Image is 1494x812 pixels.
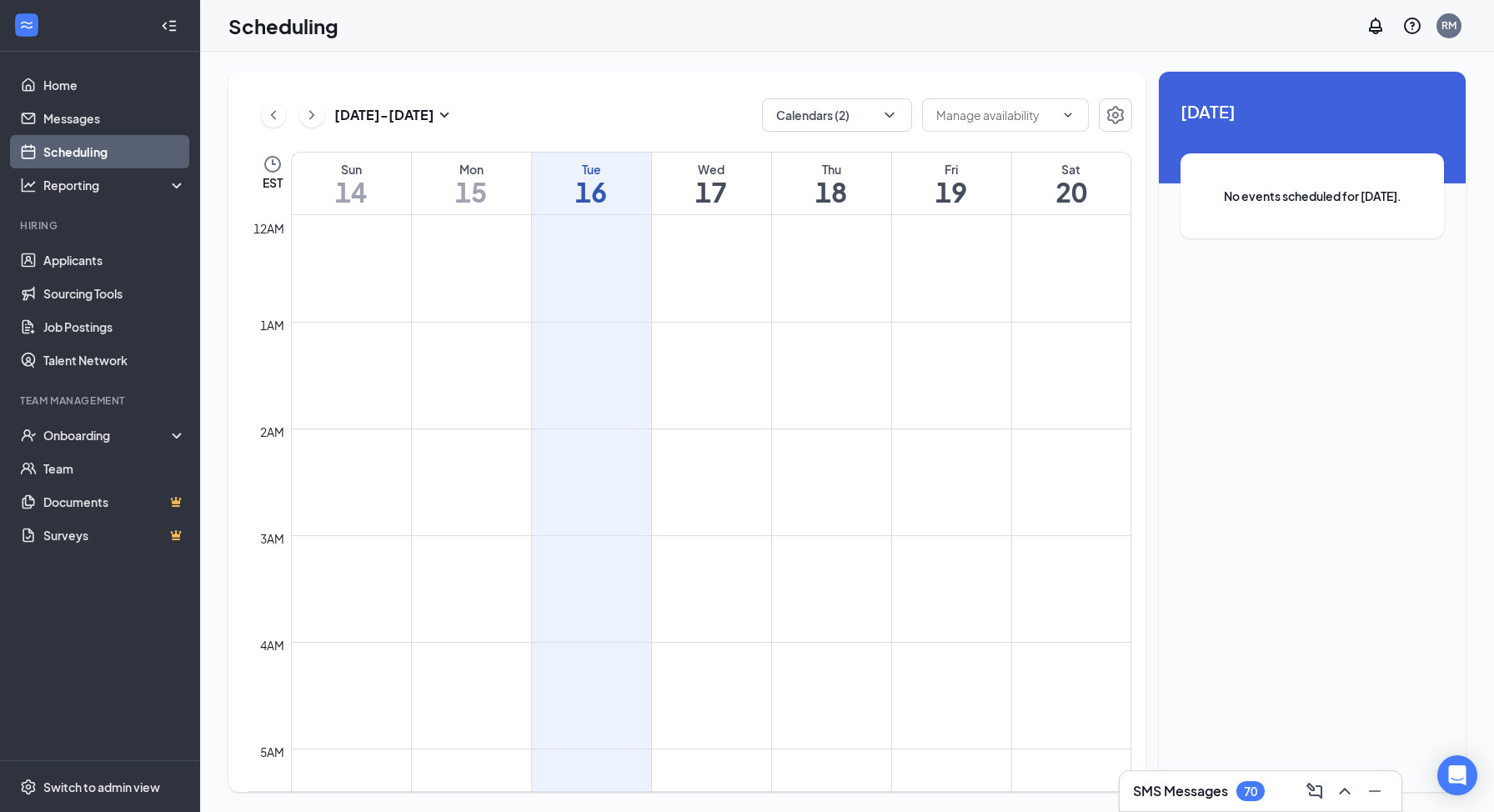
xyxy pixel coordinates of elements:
svg: Collapse [161,18,178,34]
button: ChevronUp [1331,778,1358,804]
span: No events scheduled for [DATE]. [1214,187,1411,205]
svg: UserCheck [20,427,37,444]
div: Onboarding [43,427,172,444]
div: Wed [652,161,771,178]
a: September 18, 2025 [772,153,891,214]
h1: 16 [532,178,651,206]
div: 4am [257,636,288,654]
a: September 20, 2025 [1012,153,1131,214]
div: Switch to admin view [43,779,160,795]
svg: Analysis [20,177,37,193]
div: Thu [772,161,891,178]
h1: Scheduling [228,12,338,40]
button: ComposeMessage [1301,778,1328,804]
div: 5am [257,743,288,761]
a: Home [43,68,186,102]
div: 12am [250,219,288,238]
div: Hiring [20,218,183,233]
a: September 15, 2025 [412,153,531,214]
div: Reporting [43,177,187,193]
h3: [DATE] - [DATE] [334,106,434,124]
div: Mon [412,161,531,178]
div: Tue [532,161,651,178]
h1: 18 [772,178,891,206]
a: September 16, 2025 [532,153,651,214]
button: ChevronRight [299,103,324,128]
svg: Settings [20,779,37,795]
svg: Clock [263,154,283,174]
h1: 17 [652,178,771,206]
button: ChevronLeft [261,103,286,128]
svg: WorkstreamLogo [18,17,35,33]
a: Team [43,452,186,485]
span: [DATE] [1181,98,1444,124]
svg: SmallChevronDown [434,105,454,125]
a: Job Postings [43,310,186,343]
svg: ChevronUp [1335,781,1355,801]
div: 2am [257,423,288,441]
h1: 19 [892,178,1011,206]
h1: 14 [292,178,411,206]
h1: 20 [1012,178,1131,206]
svg: ChevronDown [1061,108,1075,122]
div: 3am [257,529,288,548]
svg: QuestionInfo [1402,16,1422,36]
div: RM [1441,18,1456,33]
svg: Minimize [1365,781,1385,801]
svg: ComposeMessage [1305,781,1325,801]
a: Applicants [43,243,186,277]
a: Messages [43,102,186,135]
div: Sat [1012,161,1131,178]
h3: SMS Messages [1133,782,1228,800]
a: September 14, 2025 [292,153,411,214]
div: Open Intercom Messenger [1437,755,1477,795]
button: Minimize [1361,778,1388,804]
svg: Settings [1105,105,1126,125]
a: DocumentsCrown [43,485,186,519]
a: Sourcing Tools [43,277,186,310]
svg: ChevronLeft [265,105,282,125]
svg: Notifications [1366,16,1386,36]
div: Sun [292,161,411,178]
div: Team Management [20,393,183,408]
a: Scheduling [43,135,186,168]
button: Settings [1099,98,1132,132]
a: September 19, 2025 [892,153,1011,214]
div: 70 [1244,784,1257,799]
svg: ChevronRight [303,105,320,125]
svg: ChevronDown [881,107,898,123]
a: September 17, 2025 [652,153,771,214]
a: Talent Network [43,343,186,377]
div: Fri [892,161,1011,178]
h1: 15 [412,178,531,206]
div: 1am [257,316,288,334]
span: EST [263,174,283,191]
a: SurveysCrown [43,519,186,552]
button: Calendars (2)ChevronDown [762,98,912,132]
input: Manage availability [936,106,1055,124]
